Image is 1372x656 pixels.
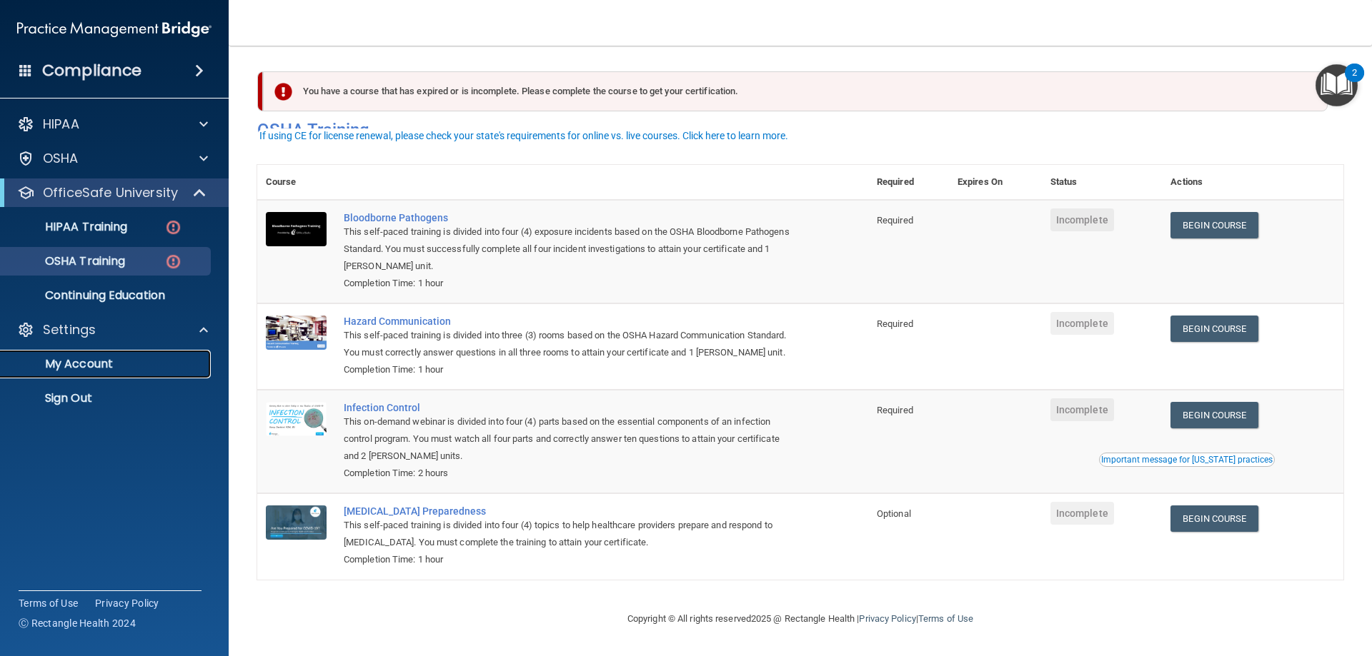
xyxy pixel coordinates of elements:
p: Settings [43,321,96,338]
a: Begin Course [1170,402,1258,428]
img: danger-circle.6113f641.png [164,253,182,271]
span: Incomplete [1050,312,1114,335]
a: Bloodborne Pathogens [344,212,797,223]
span: Optional [877,508,911,519]
div: Completion Time: 1 hour [344,361,797,378]
a: [MEDICAL_DATA] Preparedness [344,505,797,517]
a: Terms of Use [918,613,973,624]
p: My Account [9,357,204,371]
div: Completion Time: 1 hour [344,275,797,292]
p: OfficeSafe University [43,184,178,201]
a: Privacy Policy [859,613,915,624]
div: This self-paced training is divided into four (4) exposure incidents based on the OSHA Bloodborne... [344,223,797,275]
a: OfficeSafe University [17,184,207,201]
p: Continuing Education [9,288,204,303]
p: HIPAA [43,116,79,133]
th: Expires On [949,165,1042,200]
img: PMB logo [17,15,212,44]
div: Completion Time: 1 hour [344,551,797,568]
div: You have a course that has expired or is incomplete. Please complete the course to get your certi... [263,71,1328,111]
p: HIPAA Training [9,220,127,234]
div: Important message for [US_STATE] practices [1101,455,1273,464]
a: Privacy Policy [95,596,159,610]
p: OSHA [43,150,79,167]
span: Incomplete [1050,398,1114,421]
span: Required [877,405,913,415]
span: Ⓒ Rectangle Health 2024 [19,616,136,630]
a: Begin Course [1170,212,1258,238]
div: Copyright © All rights reserved 2025 @ Rectangle Health | | [540,596,1061,642]
a: Infection Control [344,402,797,413]
div: 2 [1352,73,1357,91]
div: This on-demand webinar is divided into four (4) parts based on the essential components of an inf... [344,413,797,465]
div: If using CE for license renewal, please check your state's requirements for online vs. live cours... [259,131,788,141]
img: exclamation-circle-solid-danger.72ef9ffc.png [274,83,292,101]
h4: OSHA Training [257,120,1343,140]
div: This self-paced training is divided into four (4) topics to help healthcare providers prepare and... [344,517,797,551]
h4: Compliance [42,61,141,81]
a: Begin Course [1170,505,1258,532]
th: Actions [1162,165,1343,200]
a: Terms of Use [19,596,78,610]
div: This self-paced training is divided into three (3) rooms based on the OSHA Hazard Communication S... [344,327,797,361]
th: Required [868,165,949,200]
div: Completion Time: 2 hours [344,465,797,482]
img: danger-circle.6113f641.png [164,218,182,236]
span: Required [877,215,913,226]
span: Required [877,318,913,329]
button: Open Resource Center, 2 new notifications [1316,64,1358,106]
a: Hazard Communication [344,316,797,327]
a: Settings [17,321,208,338]
p: Sign Out [9,391,204,405]
span: Incomplete [1050,208,1114,231]
button: If using CE for license renewal, please check your state's requirements for online vs. live cours... [257,128,790,143]
th: Course [257,165,335,200]
button: Read this if you are a dental practitioner in the state of CA [1099,453,1275,467]
th: Status [1042,165,1163,200]
a: OSHA [17,150,208,167]
a: HIPAA [17,116,208,133]
a: Begin Course [1170,316,1258,342]
span: Incomplete [1050,502,1114,525]
p: OSHA Training [9,254,125,268]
